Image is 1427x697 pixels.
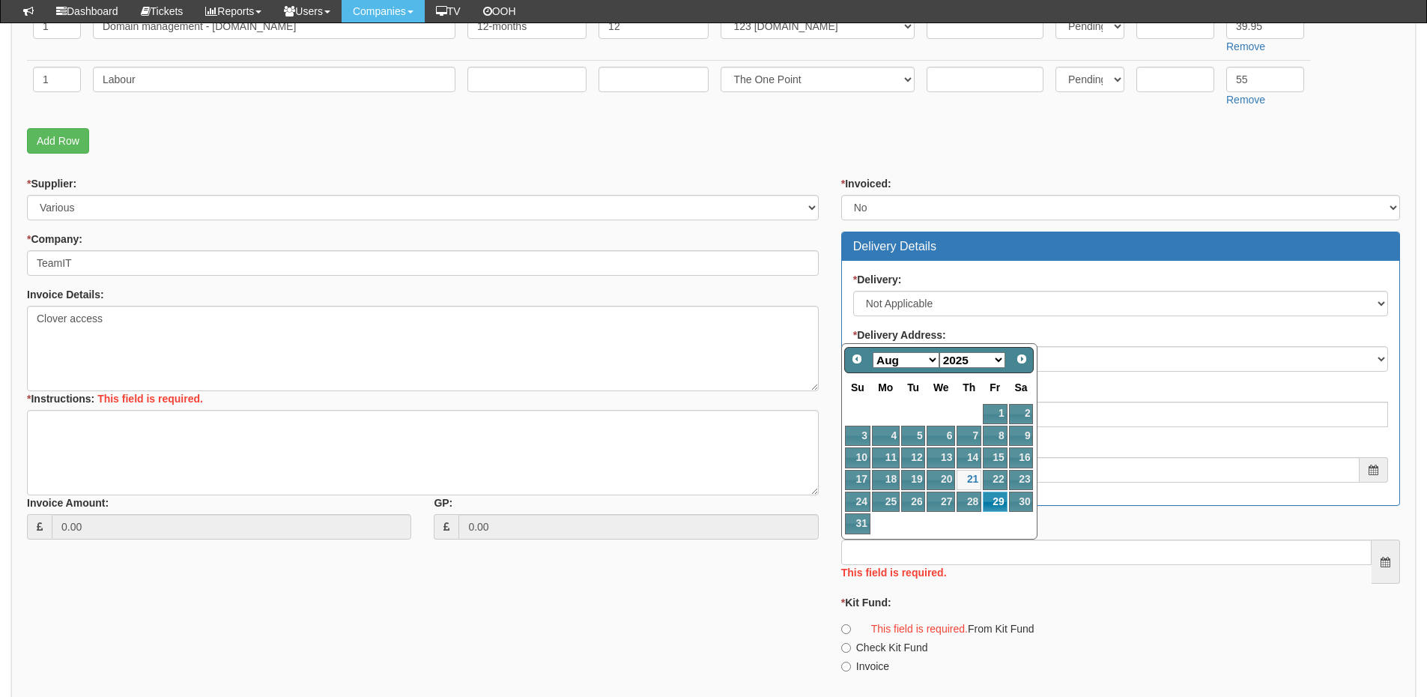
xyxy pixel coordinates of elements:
a: Remove [1226,40,1265,52]
a: 22 [983,470,1007,490]
a: 15 [983,447,1007,468]
a: 4 [872,426,900,446]
a: 21 [957,470,981,490]
a: 18 [872,470,900,490]
a: 9 [1009,426,1034,446]
label: Invoiced: [841,176,891,191]
label: Check Kit Fund [841,640,928,655]
a: 31 [845,513,870,534]
a: Next [1011,349,1032,370]
span: Saturday [1015,381,1028,393]
span: Next [1016,353,1028,365]
input: This field is required.From Kit Fund [841,624,851,634]
label: Kit Fund: [841,595,891,610]
h3: Delivery Details [853,240,1388,253]
a: 6 [927,426,955,446]
span: Tuesday [907,381,919,393]
a: 27 [927,492,955,512]
a: 26 [901,492,925,512]
label: From Kit Fund [841,621,1034,636]
label: Delivery Address: [853,328,946,343]
a: 23 [1009,470,1034,490]
a: 2 [1009,404,1034,424]
span: Sunday [851,381,864,393]
label: Supplier: [27,176,76,191]
input: Check Kit Fund [841,643,851,653]
a: 28 [957,492,981,512]
a: Prev [846,349,867,370]
label: Delivery: [853,272,902,287]
span: Prev [851,353,863,365]
a: 11 [872,447,900,468]
a: 8 [983,426,1007,446]
input: Invoice [841,662,851,672]
a: 5 [901,426,925,446]
a: 12 [901,447,925,468]
a: 19 [901,470,925,490]
label: This field is required. [856,621,968,636]
span: Friday [990,381,1000,393]
a: 29 [983,492,1007,512]
a: 1 [983,404,1007,424]
a: 3 [845,426,870,446]
a: 25 [872,492,900,512]
label: Invoice Amount: [27,495,109,510]
label: Invoice [841,659,889,674]
span: Thursday [963,381,975,393]
label: Company: [27,232,82,247]
label: This field is required. [841,565,947,580]
span: Monday [878,381,893,393]
a: 7 [957,426,981,446]
label: Instructions: [27,391,94,406]
a: 10 [845,447,870,468]
a: 30 [1009,492,1034,512]
label: Invoice Details: [27,287,104,302]
a: 24 [845,492,870,512]
a: 17 [845,470,870,490]
span: Wednesday [933,381,949,393]
label: GP: [434,495,452,510]
a: 14 [957,447,981,468]
label: This field is required. [97,391,203,406]
a: Remove [1226,94,1265,106]
a: 13 [927,447,955,468]
a: 16 [1009,447,1034,468]
a: 20 [927,470,955,490]
a: Add Row [27,128,89,154]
